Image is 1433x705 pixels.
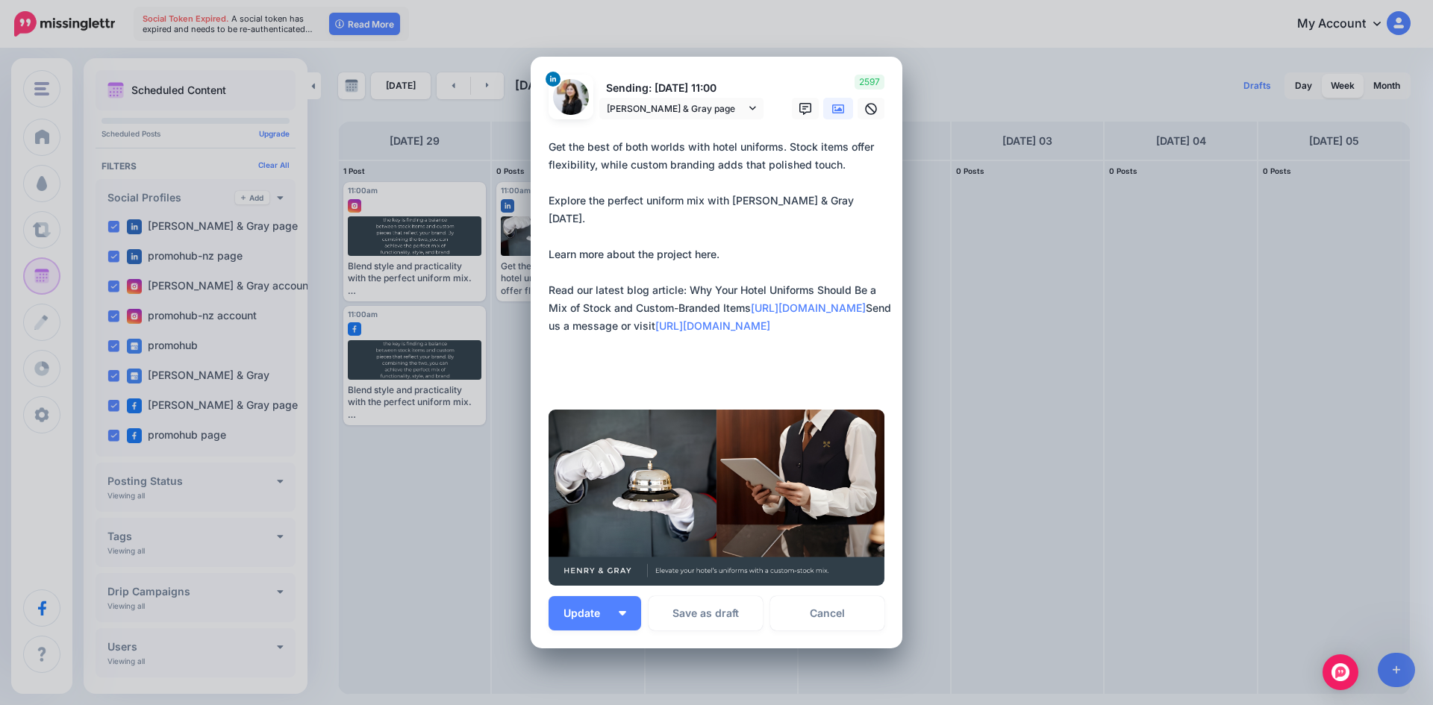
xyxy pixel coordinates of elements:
[553,79,589,115] img: 1743831563834-79790.png
[549,596,641,630] button: Update
[563,608,611,618] span: Update
[607,101,746,116] span: [PERSON_NAME] & Gray page
[1323,654,1358,690] div: Open Intercom Messenger
[599,98,764,119] a: [PERSON_NAME] & Gray page
[649,596,763,630] button: Save as draft
[599,80,764,97] p: Sending: [DATE] 11:00
[770,596,884,630] a: Cancel
[549,138,892,335] div: Get the best of both worlds with hotel uniforms. Stock items offer flexibility, while custom bran...
[619,611,626,615] img: arrow-down-white.png
[855,75,884,90] span: 2597
[549,410,884,586] img: B9I66ZFHL4LDX0FCAIX46ZUDA207TCDC.png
